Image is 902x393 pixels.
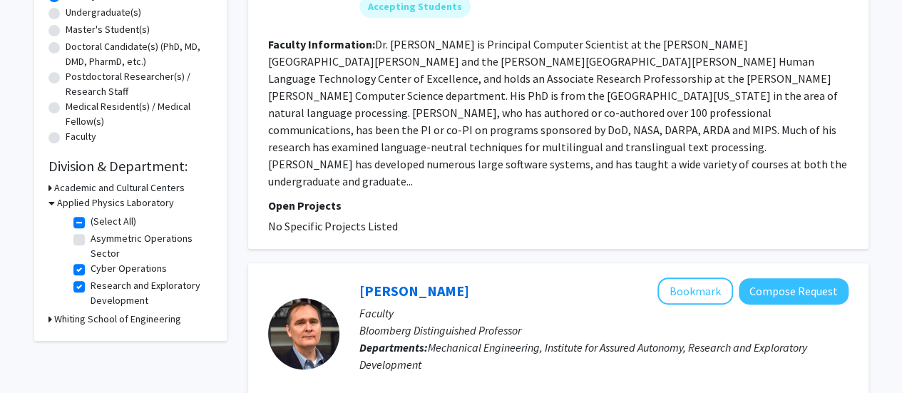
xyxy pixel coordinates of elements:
label: Postdoctoral Researcher(s) / Research Staff [66,69,212,99]
label: Medical Resident(s) / Medical Fellow(s) [66,99,212,129]
p: Faculty [359,305,849,322]
b: Faculty Information: [268,37,375,51]
button: Add James Bellingham to Bookmarks [657,277,733,305]
label: Faculty [66,129,96,144]
label: Asymmetric Operations Sector [91,231,209,261]
label: Doctoral Candidate(s) (PhD, MD, DMD, PharmD, etc.) [66,39,212,69]
b: Departments: [359,340,428,354]
iframe: Chat [11,329,61,382]
span: Mechanical Engineering, Institute for Assured Autonomy, Research and Exploratory Development [359,340,807,372]
h3: Applied Physics Laboratory [57,195,174,210]
label: (Select All) [91,214,136,229]
p: Open Projects [268,197,849,214]
a: [PERSON_NAME] [359,282,469,300]
label: Undergraduate(s) [66,5,141,20]
p: Bloomberg Distinguished Professor [359,322,849,339]
label: Cyber Operations [91,261,167,276]
label: Research and Exploratory Development [91,278,209,308]
fg-read-more: Dr. [PERSON_NAME] is Principal Computer Scientist at the [PERSON_NAME][GEOGRAPHIC_DATA][PERSON_NA... [268,37,847,188]
button: Compose Request to James Bellingham [739,278,849,305]
h3: Whiting School of Engineering [54,312,181,327]
label: Master's Student(s) [66,22,150,37]
h3: Academic and Cultural Centers [54,180,185,195]
h2: Division & Department: [48,158,212,175]
span: No Specific Projects Listed [268,219,398,233]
